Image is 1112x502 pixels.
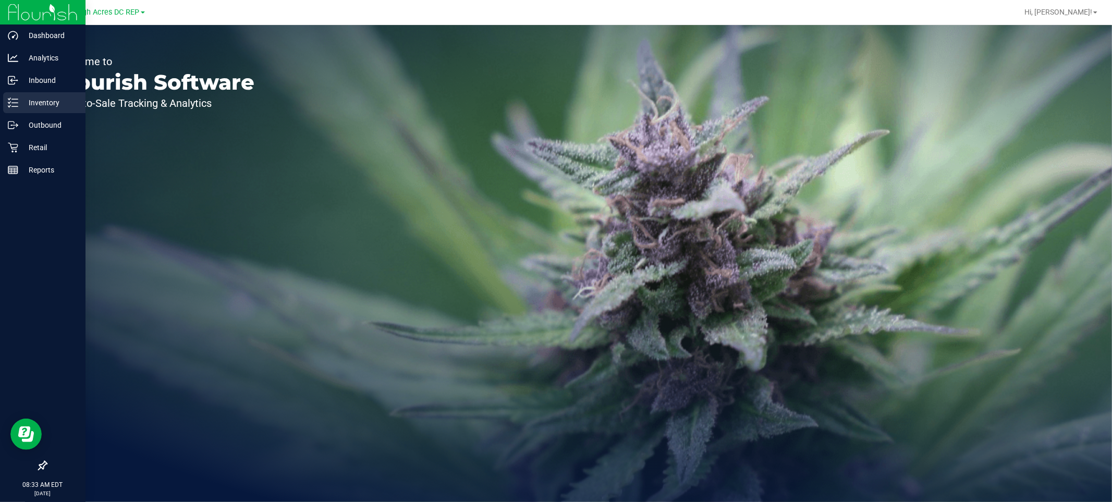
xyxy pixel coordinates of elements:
p: Reports [18,164,81,176]
span: Lehigh Acres DC REP [68,8,140,17]
iframe: Resource center [10,419,42,450]
p: [DATE] [5,489,81,497]
p: Welcome to [56,56,254,67]
inline-svg: Dashboard [8,30,18,41]
p: Flourish Software [56,72,254,93]
inline-svg: Retail [8,142,18,153]
inline-svg: Reports [8,165,18,175]
inline-svg: Inbound [8,75,18,85]
span: Hi, [PERSON_NAME]! [1024,8,1092,16]
inline-svg: Outbound [8,120,18,130]
p: Seed-to-Sale Tracking & Analytics [56,98,254,108]
p: Inbound [18,74,81,87]
p: Retail [18,141,81,154]
p: Analytics [18,52,81,64]
p: Outbound [18,119,81,131]
p: 08:33 AM EDT [5,480,81,489]
p: Inventory [18,96,81,109]
p: Dashboard [18,29,81,42]
inline-svg: Inventory [8,97,18,108]
inline-svg: Analytics [8,53,18,63]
